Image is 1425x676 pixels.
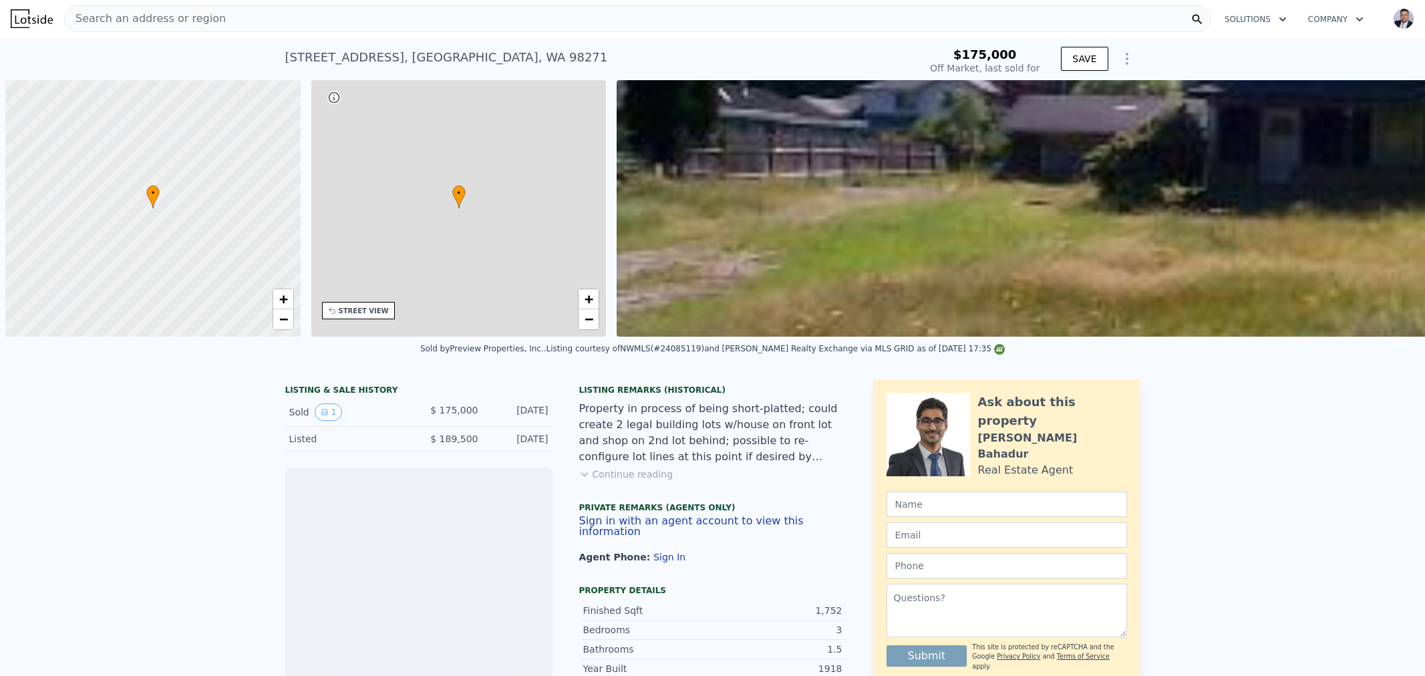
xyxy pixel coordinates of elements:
button: Sign In [653,552,685,562]
div: Bathrooms [583,643,713,656]
div: [STREET_ADDRESS] , [GEOGRAPHIC_DATA] , WA 98271 [285,48,608,67]
div: Sold [289,403,408,421]
div: 1.5 [713,643,842,656]
span: Agent Phone: [579,552,654,562]
div: 1,752 [713,604,842,617]
button: Submit [887,645,967,667]
div: This site is protected by reCAPTCHA and the Google and apply. [972,643,1126,671]
div: LISTING & SALE HISTORY [285,385,552,398]
div: • [452,185,466,208]
button: View historical data [315,403,343,421]
span: $ 175,000 [430,405,478,415]
div: Property in process of being short-platted; could create 2 legal building lots w/house on front l... [579,401,846,465]
a: Zoom in [579,289,599,309]
input: Name [887,492,1127,517]
button: Solutions [1214,7,1297,31]
span: Search an address or region [65,11,226,27]
a: Zoom in [273,289,293,309]
button: Show Options [1114,45,1140,72]
div: Property details [579,585,846,596]
button: Company [1297,7,1374,31]
div: Listed [289,432,408,446]
button: SAVE [1061,47,1108,71]
span: + [585,291,593,307]
img: avatar [1393,8,1414,29]
div: • [146,185,160,208]
button: Continue reading [579,468,673,481]
div: Listing courtesy of NWMLS (#24085119) and [PERSON_NAME] Realty Exchange via MLS GRID as of [DATE]... [546,344,1005,353]
div: Year Built [583,662,713,675]
input: Email [887,522,1127,548]
div: [DATE] [489,403,548,421]
div: Private Remarks (Agents Only) [579,502,846,516]
div: [DATE] [489,432,548,446]
div: Finished Sqft [583,604,713,617]
a: Terms of Service [1057,653,1110,660]
span: + [279,291,287,307]
span: − [585,311,593,327]
div: Bedrooms [583,623,713,637]
div: Real Estate Agent [978,462,1074,478]
span: • [146,187,160,199]
div: Sold by Preview Properties, Inc. . [420,344,546,353]
a: Privacy Policy [997,653,1040,660]
div: Off Market, last sold for [930,61,1040,75]
div: 1918 [713,662,842,675]
div: Listing Remarks (Historical) [579,385,846,395]
img: Lotside [11,9,53,28]
button: Sign in with an agent account to view this information [579,516,846,537]
input: Phone [887,553,1127,578]
div: STREET VIEW [339,306,389,316]
span: $ 189,500 [430,434,478,444]
div: Ask about this property [978,393,1127,430]
div: 3 [713,623,842,637]
span: $175,000 [953,47,1017,61]
span: − [279,311,287,327]
span: • [452,187,466,199]
div: [PERSON_NAME] Bahadur [978,430,1127,462]
a: Zoom out [579,309,599,329]
a: Zoom out [273,309,293,329]
img: NWMLS Logo [994,344,1005,355]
